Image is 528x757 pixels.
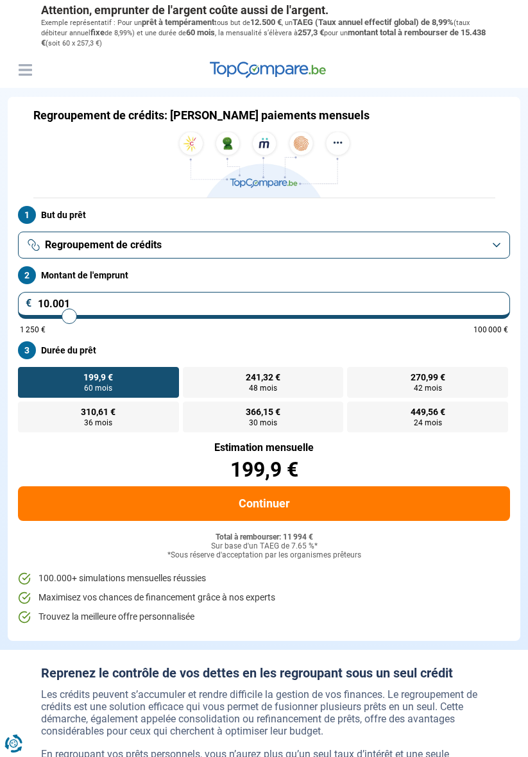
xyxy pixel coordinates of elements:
span: 60 mois [186,28,215,37]
span: montant total à rembourser de 15.438 € [41,28,486,47]
p: Attention, emprunter de l'argent coûte aussi de l'argent. [41,3,488,17]
span: 42 mois [414,384,442,392]
div: Estimation mensuelle [18,443,510,453]
span: 24 mois [414,419,442,427]
label: But du prêt [18,206,510,224]
span: 257,3 € [298,28,324,37]
div: 199,9 € [18,459,510,480]
li: Maximisez vos chances de financement grâce à nos experts [18,591,510,604]
span: 12.500 € [250,17,282,27]
span: 48 mois [249,384,277,392]
img: TopCompare.be [175,132,354,198]
span: 60 mois [84,384,112,392]
span: prêt à tempérament [142,17,214,27]
label: Durée du prêt [18,341,510,359]
span: 241,32 € [246,373,280,382]
p: Les crédits peuvent s’accumuler et rendre difficile la gestion de vos finances. Le regroupement d... [41,688,488,738]
div: Total à rembourser: 11 994 € [18,533,510,542]
span: 449,56 € [411,407,445,416]
div: *Sous réserve d'acceptation par les organismes prêteurs [18,551,510,560]
span: TAEG (Taux annuel effectif global) de 8,99% [293,17,454,27]
span: Regroupement de crédits [45,238,162,252]
span: 366,15 € [246,407,280,416]
span: 1 250 € [20,326,46,334]
label: Montant de l'emprunt [18,266,510,284]
p: Exemple représentatif : Pour un tous but de , un (taux débiteur annuel de 8,99%) et une durée de ... [41,17,488,49]
button: Menu [15,60,35,80]
h1: Regroupement de crédits: [PERSON_NAME] paiements mensuels [33,108,370,123]
span: 30 mois [249,419,277,427]
img: TopCompare [210,62,326,78]
span: 270,99 € [411,373,445,382]
span: 199,9 € [83,373,113,382]
li: Trouvez la meilleure offre personnalisée [18,611,510,624]
button: Regroupement de crédits [18,232,510,259]
div: Sur base d'un TAEG de 7.65 %* [18,542,510,551]
span: 100 000 € [473,326,508,334]
h2: Reprenez le contrôle de vos dettes en les regroupant sous un seul crédit [41,665,488,681]
span: € [26,298,32,309]
span: 310,61 € [81,407,115,416]
button: Continuer [18,486,510,521]
li: 100.000+ simulations mensuelles réussies [18,572,510,585]
span: 36 mois [84,419,112,427]
span: fixe [90,28,105,37]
